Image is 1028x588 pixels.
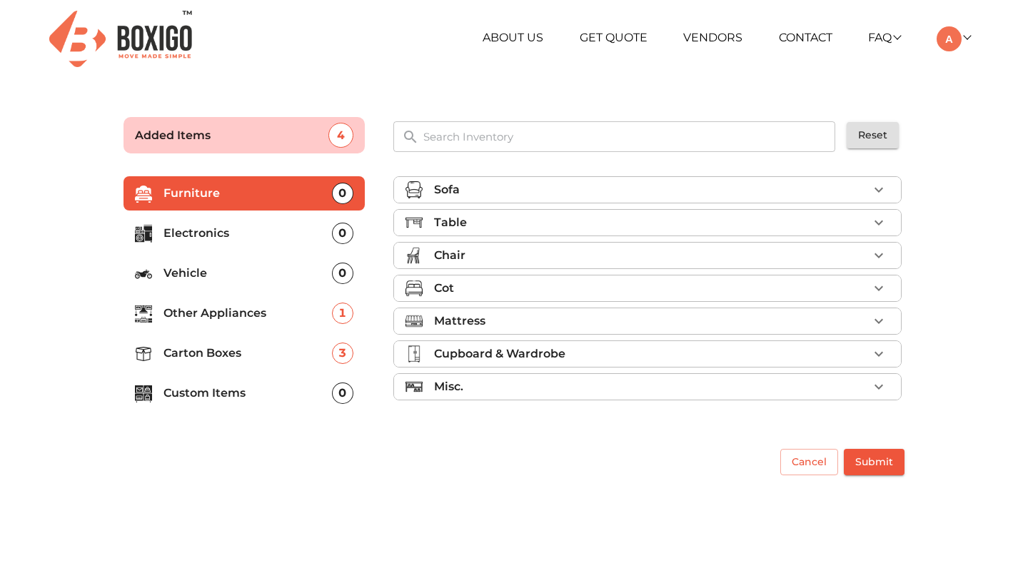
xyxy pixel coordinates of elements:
div: 4 [328,123,353,148]
button: Submit [844,449,904,475]
button: Reset [847,122,899,148]
p: Custom Items [163,385,332,402]
div: 0 [332,263,353,284]
p: Mattress [434,313,485,330]
span: Submit [855,453,893,471]
p: Sofa [434,181,460,198]
a: About Us [483,31,543,44]
img: misc [405,378,423,395]
img: chair [405,247,423,264]
img: mattress [405,313,423,330]
div: 1 [332,303,353,324]
img: cot [405,280,423,297]
a: Get Quote [580,31,647,44]
img: table [405,214,423,231]
div: 0 [332,382,353,404]
a: FAQ [868,31,900,44]
p: Electronics [163,225,332,242]
img: cupboard_wardrobe [405,345,423,363]
span: Reset [858,126,887,144]
button: Cancel [780,449,838,475]
p: Added Items [135,127,328,144]
p: Misc. [434,378,463,395]
span: Cancel [792,453,827,471]
p: Cot [434,280,454,297]
p: Other Appliances [163,305,332,322]
div: 0 [332,183,353,204]
img: sofa [405,181,423,198]
p: Carton Boxes [163,345,332,362]
div: 0 [332,223,353,244]
input: Search Inventory [415,121,845,152]
p: Chair [434,247,465,264]
p: Cupboard & Wardrobe [434,345,565,363]
a: Vendors [683,31,742,44]
p: Table [434,214,467,231]
div: 3 [332,343,353,364]
img: Boxigo [49,11,192,67]
p: Furniture [163,185,332,202]
a: Contact [779,31,832,44]
p: Vehicle [163,265,332,282]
